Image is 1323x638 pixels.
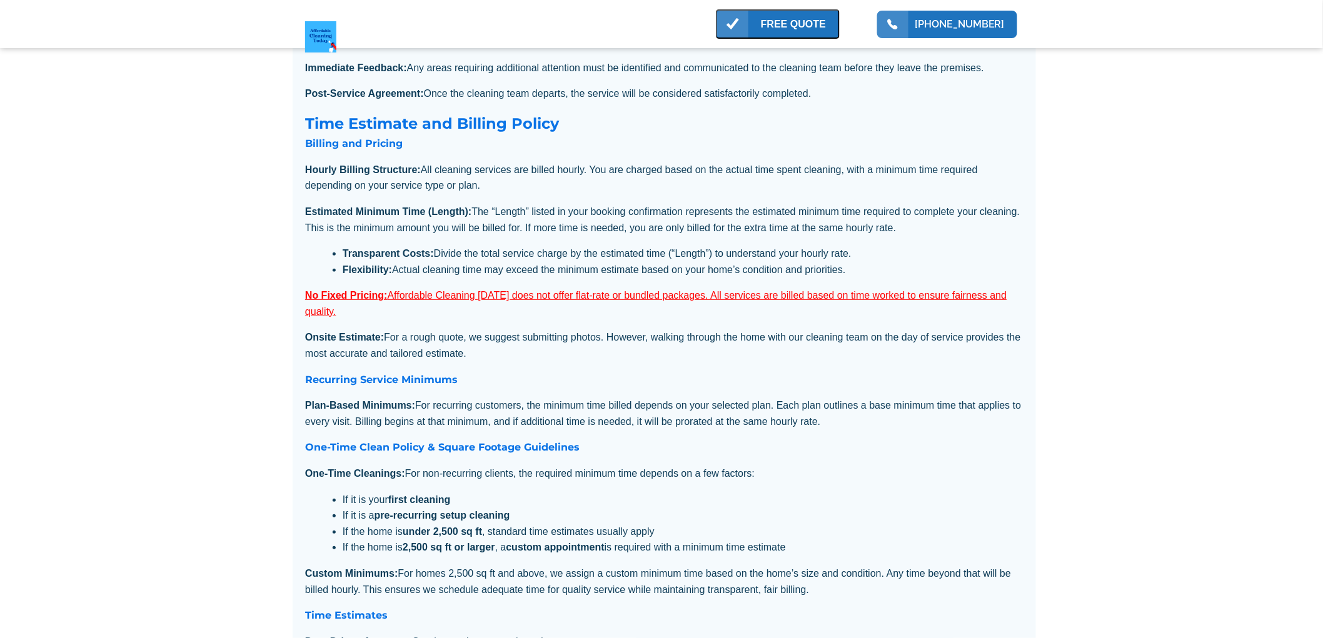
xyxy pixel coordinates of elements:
p: Once the cleaning team departs, the service will be considered satisfactorily completed. [305,86,1024,102]
p: The “Length” listed in your booking confirmation represents the estimated minimum time required t... [305,204,1024,236]
p: For non-recurring clients, the required minimum time depends on a few factors: [305,466,1024,482]
strong: Post-Service Agreement: [305,88,424,99]
p: Affordable Cleaning [DATE] does not offer flat-rate or bundled packages. All services are billed ... [305,287,1024,319]
a: [PHONE_NUMBER] [915,17,1005,32]
p: All cleaning services are billed hourly. You are charged based on the actual time spent cleaning,... [305,162,1024,194]
strong: Plan-Based Minimums: [305,400,415,411]
strong: first cleaning [388,494,451,505]
strong: Custom Minimums: [305,568,398,579]
strong: under 2,500 sq ft [403,526,482,537]
strong: Immediate Feedback: [305,62,407,73]
li: Divide the total service charge by the estimated time (“Length”) to understand your hourly rate. [343,246,1024,262]
strong: Flexibility: [343,264,392,275]
strong: Hourly Billing Structure: [305,164,421,175]
strong: Onsite Estimate: [305,332,384,342]
li: If it is a [343,507,1024,524]
h4: Billing and Pricing [305,136,1024,152]
h4: One-Time Clean Policy & Square Footage Guidelines [305,439,1024,456]
li: Actual cleaning time may exceed the minimum estimate based on your home’s condition and priorities. [343,262,1024,278]
h3: Time Estimate and Billing Policy [305,112,1024,136]
p: Any areas requiring additional attention must be identified and communicated to the cleaning team... [305,60,1024,76]
strong: pre-recurring setup cleaning [375,510,510,521]
strong: 2,500 sq ft or larger [403,542,495,552]
h4: Recurring Service Minimums [305,372,1024,388]
button: [PHONE_NUMBER] [877,11,1017,38]
strong: No Fixed Pricing: [305,290,388,301]
p: For a rough quote, we suggest submitting photos. However, walking through the home with our clean... [305,329,1024,361]
strong: One-Time Cleanings: [305,468,405,479]
strong: Estimated Minimum Time (Length): [305,206,471,217]
strong: Transparent Costs: [343,248,434,259]
li: If it is your [343,492,1024,508]
li: If the home is , standard time estimates usually apply [343,524,1024,540]
li: If the home is , a is required with a minimum time estimate [343,539,1024,556]
p: For recurring customers, the minimum time billed depends on your selected plan. Each plan outline... [305,397,1024,429]
p: For homes 2,500 sq ft and above, we assign a custom minimum time based on the home’s size and con... [305,566,1024,597]
strong: custom appointment [506,542,604,552]
button: FREE QUOTE [716,9,840,39]
h4: Time Estimates [305,607,1024,624]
